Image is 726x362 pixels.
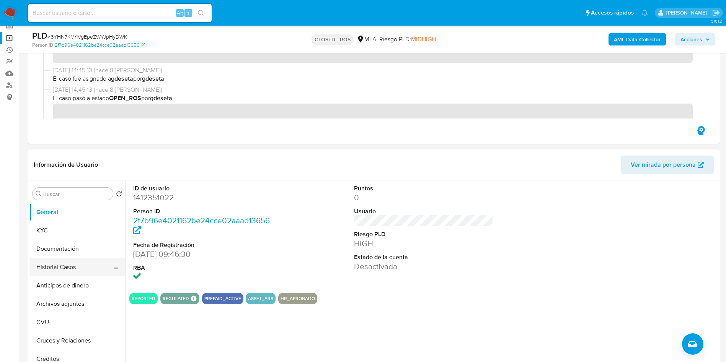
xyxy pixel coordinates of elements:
dt: RBA [133,264,273,272]
button: Archivos adjuntos [29,295,125,313]
button: Acciones [675,33,715,45]
button: General [29,203,125,221]
dt: Puntos [354,184,494,193]
div: MLA [357,35,376,44]
p: gustavo.deseta@mercadolibre.com [666,9,710,16]
button: Volver al orden por defecto [116,191,122,199]
span: Riesgo PLD: [379,35,436,44]
span: # 6YHN7KMr1VgEpeZWYJpHyDWK [47,33,127,41]
dd: [DATE] 09:46:30 [133,249,273,260]
dt: Estado de la cuenta [354,253,494,261]
button: Ver mirada por persona [621,156,714,174]
dt: Person ID [133,207,273,216]
button: AML Data Collector [609,33,666,45]
b: Person ID [32,42,53,49]
dt: ID de usuario [133,184,273,193]
button: Documentación [29,240,125,258]
button: KYC [29,221,125,240]
button: search-icon [193,8,209,18]
a: 2f7b96e4021162be24cce02aaad13656 [133,215,270,237]
span: Alt [177,9,183,16]
dd: 1412351022 [133,192,273,203]
b: PLD [32,29,47,42]
a: Salir [712,9,720,17]
button: Historial Casos [29,258,119,276]
button: Cruces y Relaciones [29,331,125,350]
p: CLOSED - ROS [312,34,354,45]
dd: Desactivada [354,261,494,272]
dt: Usuario [354,207,494,216]
span: Acciones [680,33,702,45]
span: MIDHIGH [411,35,436,44]
span: 3.161.2 [711,18,722,24]
span: s [187,9,189,16]
a: Notificaciones [641,10,648,16]
dd: 0 [354,192,494,203]
input: Buscar [43,191,110,198]
button: Anticipos de dinero [29,276,125,295]
dt: Riesgo PLD [354,230,494,239]
dt: Fecha de Registración [133,241,273,249]
input: Buscar usuario o caso... [28,8,212,18]
button: CVU [29,313,125,331]
b: AML Data Collector [614,33,661,45]
a: 2f7b96e4021162be24cce02aaad13656 [55,42,145,49]
span: Ver mirada por persona [631,156,696,174]
button: Buscar [36,191,42,197]
h1: Información de Usuario [34,161,98,169]
dd: HIGH [354,238,494,249]
span: Accesos rápidos [591,9,634,17]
